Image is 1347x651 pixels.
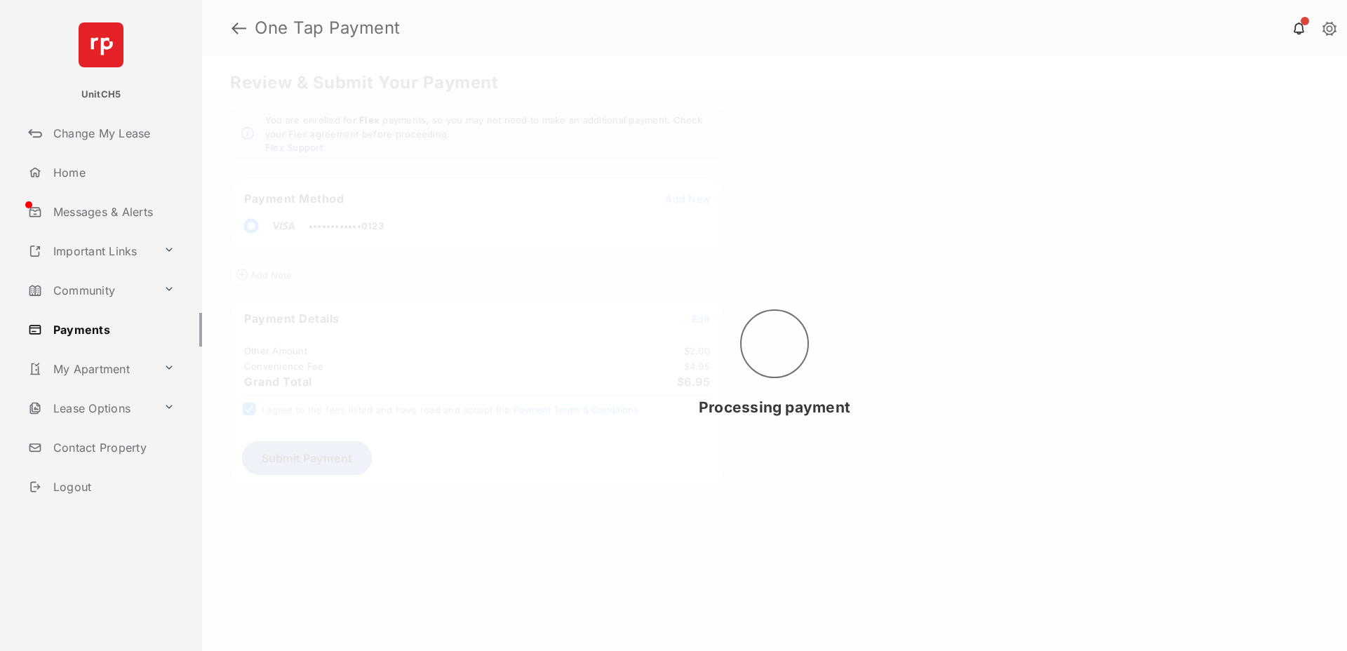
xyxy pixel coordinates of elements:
span: Processing payment [699,398,850,416]
img: svg+xml;base64,PHN2ZyB4bWxucz0iaHR0cDovL3d3dy53My5vcmcvMjAwMC9zdmciIHdpZHRoPSI2NCIgaGVpZ2h0PSI2NC... [79,22,123,67]
a: Messages & Alerts [22,195,202,229]
a: Payments [22,313,202,347]
a: Community [22,274,158,307]
a: Logout [22,470,202,504]
a: Home [22,156,202,189]
a: Contact Property [22,431,202,464]
a: My Apartment [22,352,158,386]
a: Lease Options [22,391,158,425]
a: Change My Lease [22,116,202,150]
p: UnitCH5 [81,88,121,102]
a: Important Links [22,234,158,268]
strong: One Tap Payment [255,20,401,36]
